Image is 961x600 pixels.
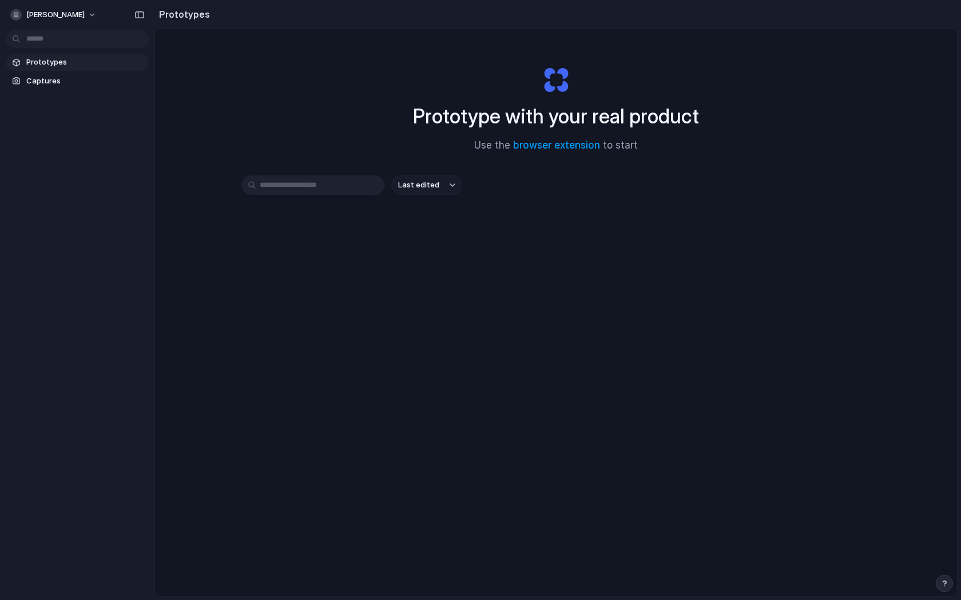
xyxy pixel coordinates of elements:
[398,179,439,191] span: Last edited
[513,139,600,151] a: browser extension
[26,9,85,21] span: [PERSON_NAME]
[391,175,462,195] button: Last edited
[26,57,144,68] span: Prototypes
[6,6,102,24] button: [PERSON_NAME]
[6,73,149,90] a: Captures
[26,75,144,87] span: Captures
[154,7,210,21] h2: Prototypes
[6,54,149,71] a: Prototypes
[474,138,638,153] span: Use the to start
[413,101,699,131] h1: Prototype with your real product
